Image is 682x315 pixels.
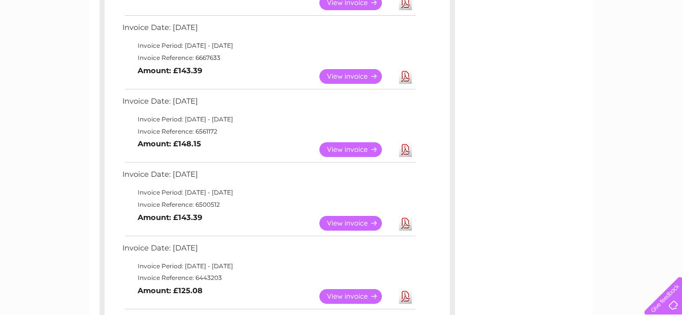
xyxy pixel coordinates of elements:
b: Amount: £148.15 [138,139,201,148]
a: View [319,142,394,157]
td: Invoice Date: [DATE] [120,241,417,260]
a: View [319,216,394,231]
b: Amount: £125.08 [138,286,203,295]
td: Invoice Reference: 6500512 [120,199,417,211]
td: Invoice Reference: 6561172 [120,125,417,138]
b: Amount: £143.39 [138,66,202,75]
img: logo.png [24,26,76,57]
a: Download [399,142,412,157]
a: Telecoms [557,43,588,51]
a: Blog [594,43,608,51]
a: Download [399,289,412,304]
a: Contact [614,43,639,51]
td: Invoice Period: [DATE] - [DATE] [120,113,417,125]
a: 0333 014 3131 [491,5,561,18]
a: View [319,289,394,304]
a: Water [503,43,523,51]
a: Download [399,216,412,231]
td: Invoice Period: [DATE] - [DATE] [120,40,417,52]
td: Invoice Period: [DATE] - [DATE] [120,260,417,272]
b: Amount: £143.39 [138,213,202,222]
td: Invoice Date: [DATE] [120,94,417,113]
td: Invoice Date: [DATE] [120,168,417,186]
a: Energy [529,43,551,51]
a: Download [399,69,412,84]
td: Invoice Period: [DATE] - [DATE] [120,186,417,199]
a: Log out [648,43,672,51]
td: Invoice Date: [DATE] [120,21,417,40]
a: View [319,69,394,84]
div: Clear Business is a trading name of Verastar Limited (registered in [GEOGRAPHIC_DATA] No. 3667643... [102,6,581,49]
td: Invoice Reference: 6443203 [120,272,417,284]
td: Invoice Reference: 6667633 [120,52,417,64]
